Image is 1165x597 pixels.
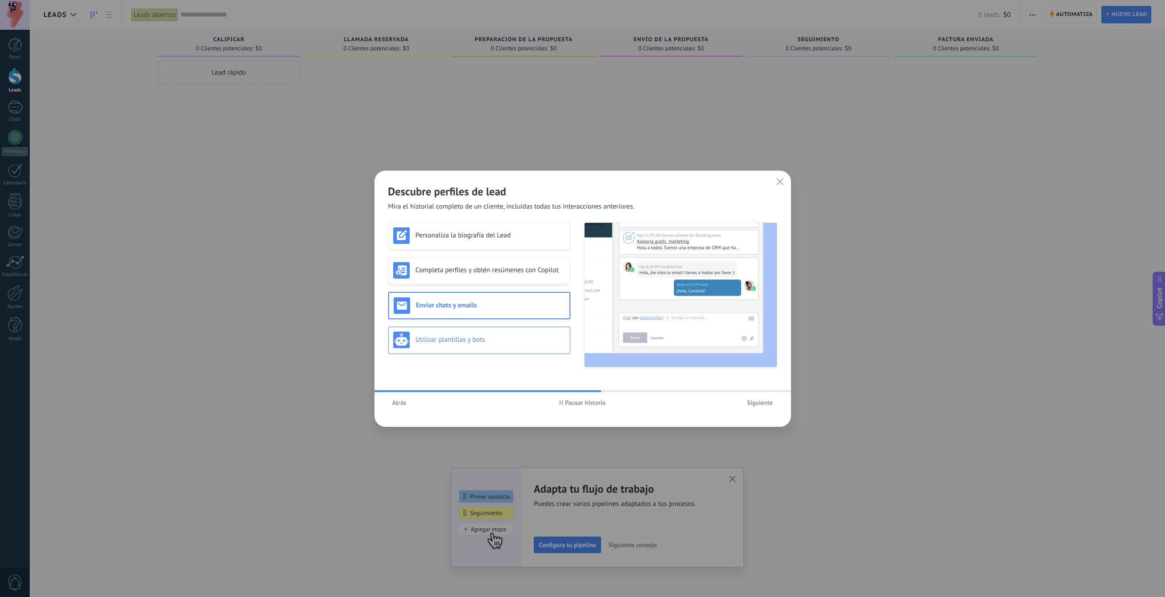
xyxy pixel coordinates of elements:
span: Siguiente [747,399,773,406]
span: Mira el historial completo de un cliente, incluidas todas tus interacciones anteriores. [388,202,634,211]
h3: Completa perfiles y obtén resúmenes con Copilot [416,266,565,274]
button: Siguiente [743,396,777,409]
span: Pausar historia [565,399,606,406]
span: Atrás [392,399,406,406]
h3: Personaliza la biografía del Lead [416,231,565,240]
h2: Descubre perfiles de lead [388,184,777,199]
h3: Enviar chats y emails [416,301,565,310]
button: Pausar historia [555,396,610,409]
button: Atrás [388,396,411,409]
h3: Utilizar plantillas y bots [416,335,565,344]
